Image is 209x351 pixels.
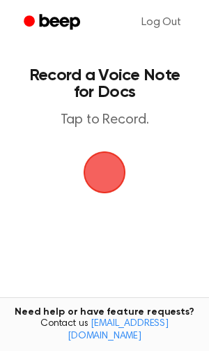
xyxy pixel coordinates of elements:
p: Tap to Record. [25,112,184,129]
img: Beep Logo [84,151,125,193]
a: Log Out [127,6,195,39]
a: [EMAIL_ADDRESS][DOMAIN_NAME] [68,319,169,341]
h1: Record a Voice Note for Docs [25,67,184,100]
span: Contact us [8,318,201,343]
a: Beep [14,9,93,36]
